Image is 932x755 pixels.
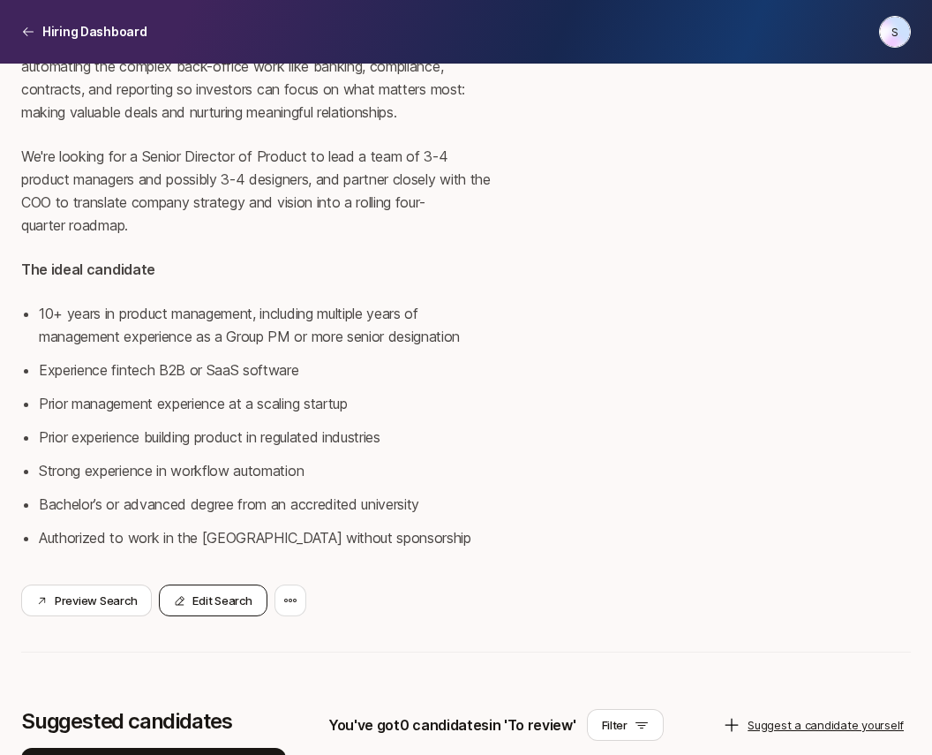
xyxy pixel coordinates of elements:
strong: The ideal candidate [21,260,155,278]
button: Edit Search [159,585,267,616]
li: Prior experience building product in regulated industries [39,426,495,449]
button: Filter [587,709,664,741]
li: Strong experience in workflow automation [39,459,495,482]
p: We're looking for a Senior Director of Product to lead a team of 3-4 product managers and possibl... [21,145,495,237]
button: S [879,16,911,48]
p: Suggested candidates [21,709,286,734]
p: Suggest a candidate yourself [748,716,904,734]
li: Prior management experience at a scaling startup [39,392,495,415]
li: Bachelor’s or advanced degree from an accredited university [39,493,495,516]
li: Experience fintech B2B or SaaS software [39,359,495,381]
button: Preview Search [21,585,152,616]
p: S [891,21,898,42]
p: You've got 0 candidates in 'To review' [328,713,576,736]
li: Authorized to work in the [GEOGRAPHIC_DATA] without sponsorship [39,526,495,549]
li: 10+ years in product management, including multiple years of management experience as a Group PM ... [39,302,495,348]
p: Hiring Dashboard [42,21,147,42]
